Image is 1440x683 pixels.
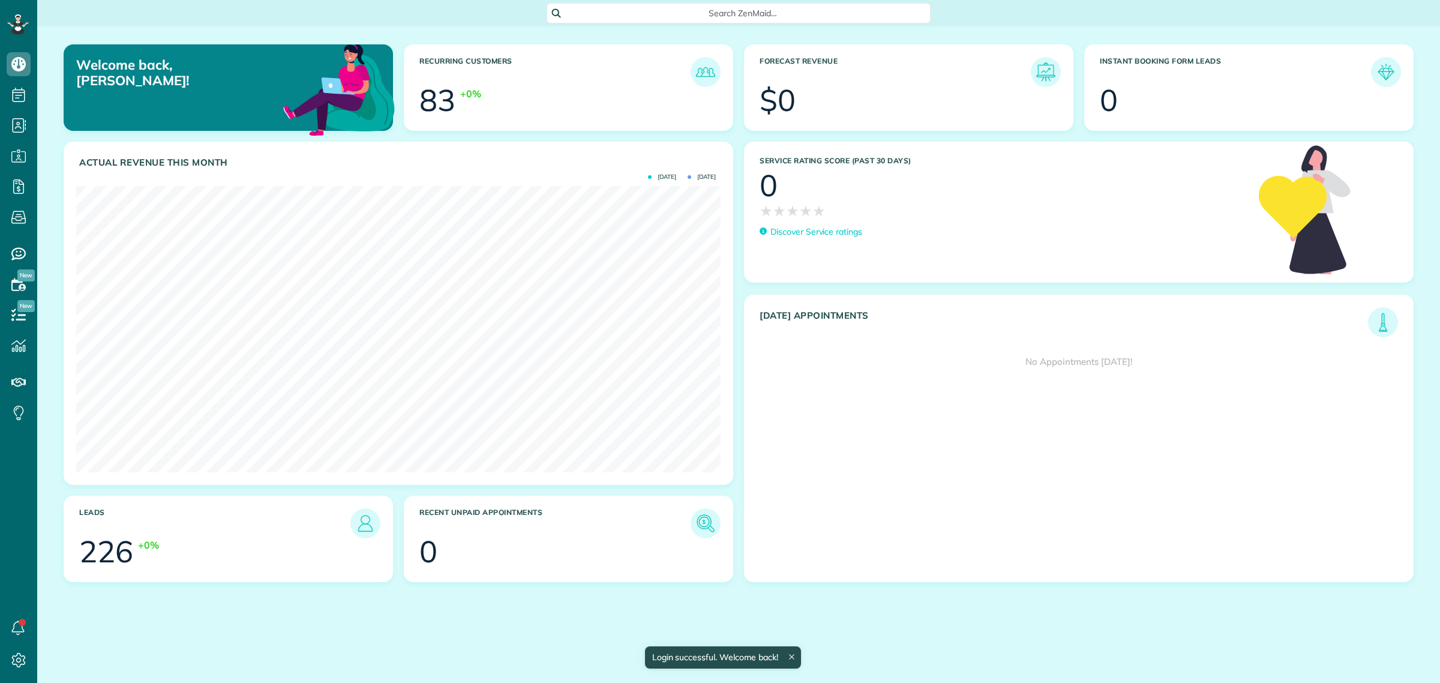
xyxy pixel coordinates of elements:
h3: Service Rating score (past 30 days) [760,157,1247,165]
a: Discover Service ratings [760,226,862,238]
div: 83 [419,85,455,115]
img: dashboard_welcome-42a62b7d889689a78055ac9021e634bf52bae3f8056760290aed330b23ab8690.png [281,31,397,147]
img: icon_unpaid_appointments-47b8ce3997adf2238b356f14209ab4cced10bd1f174958f3ca8f1d0dd7fffeee.png [694,511,718,535]
h3: Actual Revenue this month [79,157,721,168]
div: No Appointments [DATE]! [745,337,1413,387]
h3: Recent unpaid appointments [419,508,691,538]
img: icon_recurring_customers-cf858462ba22bcd05b5a5880d41d6543d210077de5bb9ebc9590e49fd87d84ed.png [694,60,718,84]
div: 0 [419,537,437,567]
span: New [17,300,35,312]
img: icon_todays_appointments-901f7ab196bb0bea1936b74009e4eb5ffbc2d2711fa7634e0d609ed5ef32b18b.png [1371,310,1395,334]
div: Login successful. Welcome back! [644,646,800,669]
span: ★ [760,200,773,221]
p: Discover Service ratings [770,226,862,238]
span: [DATE] [648,174,676,180]
img: icon_forecast_revenue-8c13a41c7ed35a8dcfafea3cbb826a0462acb37728057bba2d056411b612bbbe.png [1034,60,1058,84]
span: ★ [812,200,826,221]
div: 0 [760,170,778,200]
span: ★ [773,200,786,221]
h3: [DATE] Appointments [760,310,1368,337]
div: 0 [1100,85,1118,115]
div: +0% [138,538,159,552]
div: $0 [760,85,796,115]
h3: Instant Booking Form Leads [1100,57,1371,87]
img: icon_leads-1bed01f49abd5b7fead27621c3d59655bb73ed531f8eeb49469d10e621d6b896.png [353,511,377,535]
span: [DATE] [688,174,716,180]
span: ★ [799,200,812,221]
div: 226 [79,537,133,567]
img: icon_form_leads-04211a6a04a5b2264e4ee56bc0799ec3eb69b7e499cbb523a139df1d13a81ae0.png [1374,60,1398,84]
h3: Leads [79,508,350,538]
span: ★ [786,200,799,221]
div: +0% [460,87,481,101]
h3: Recurring Customers [419,57,691,87]
span: New [17,269,35,281]
p: Welcome back, [PERSON_NAME]! [76,57,289,89]
h3: Forecast Revenue [760,57,1031,87]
